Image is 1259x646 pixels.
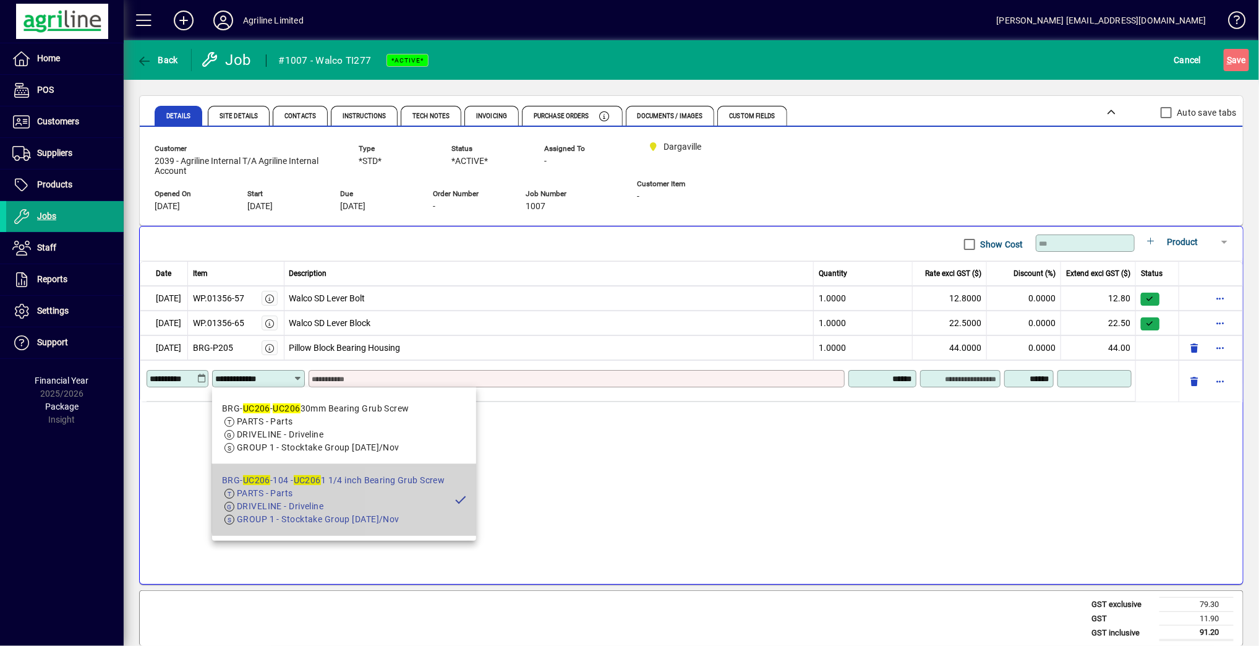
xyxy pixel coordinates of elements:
[6,327,124,358] a: Support
[37,148,72,158] span: Suppliers
[819,268,847,279] span: Quantity
[526,202,545,212] span: 1007
[987,286,1061,311] td: 0.0000
[6,43,124,74] a: Home
[193,317,244,330] div: WP.01356-65
[6,75,124,106] a: POS
[6,296,124,327] a: Settings
[1085,611,1159,626] td: GST
[37,116,79,126] span: Customers
[359,145,433,153] span: Type
[156,268,171,279] span: Date
[1210,371,1230,391] button: More options
[1175,106,1237,119] label: Auto save tabs
[637,180,711,188] span: Customer Item
[1227,55,1232,65] span: S
[1061,335,1136,360] td: 44.00
[412,113,450,119] span: Tech Notes
[6,138,124,169] a: Suppliers
[340,190,414,198] span: Due
[1210,288,1230,308] button: More options
[1174,50,1201,70] span: Cancel
[155,157,340,176] span: 2039 - Agriline Internal T/A Agriline Internal Account
[193,342,233,355] div: BRG-P205
[729,113,775,119] span: Custom Fields
[284,311,814,335] td: Walco SD Lever Block
[997,11,1206,30] div: [PERSON_NAME] [EMAIL_ADDRESS][DOMAIN_NAME]
[1014,268,1056,279] span: Discount (%)
[433,190,507,198] span: Order Number
[1159,611,1234,626] td: 11.90
[137,55,178,65] span: Back
[987,335,1061,360] td: 0.0000
[913,335,987,360] td: 44.0000
[1224,49,1249,71] button: Save
[1066,268,1130,279] span: Extend excl GST ($)
[643,139,723,155] span: Dargaville
[913,311,987,335] td: 22.5000
[155,202,180,212] span: [DATE]
[247,190,322,198] span: Start
[140,311,188,335] td: [DATE]
[247,202,273,212] span: [DATE]
[1141,268,1163,279] span: Status
[193,268,208,279] span: Item
[433,202,435,212] span: -
[664,140,702,153] span: Dargaville
[37,337,68,347] span: Support
[6,170,124,200] a: Products
[476,113,507,119] span: Invoicing
[155,145,340,153] span: Customer
[534,113,589,119] span: Purchase Orders
[1159,626,1234,640] td: 91.20
[925,268,981,279] span: Rate excl GST ($)
[203,9,243,32] button: Profile
[289,268,327,279] span: Description
[201,50,254,70] div: Job
[164,9,203,32] button: Add
[243,11,304,30] div: Agriline Limited
[284,286,814,311] td: Walco SD Lever Bolt
[124,49,192,71] app-page-header-button: Back
[134,49,181,71] button: Back
[544,145,618,153] span: Assigned To
[45,402,79,411] span: Package
[284,335,814,360] td: Pillow Block Bearing Housing
[1219,2,1244,43] a: Knowledge Base
[155,190,229,198] span: Opened On
[220,113,258,119] span: Site Details
[35,376,89,385] span: Financial Year
[37,53,60,63] span: Home
[814,286,913,311] td: 1.0000
[814,335,913,360] td: 1.0000
[166,113,190,119] span: Details
[451,145,526,153] span: Status
[526,190,600,198] span: Job Number
[978,238,1023,251] label: Show Cost
[987,311,1061,335] td: 0.0000
[637,192,639,202] span: -
[193,292,244,305] div: WP.01356-57
[37,274,67,284] span: Reports
[37,211,56,221] span: Jobs
[544,157,547,166] span: -
[1085,626,1159,640] td: GST inclusive
[1210,338,1230,358] button: More options
[1085,598,1159,612] td: GST exclusive
[1061,311,1136,335] td: 22.50
[37,243,56,252] span: Staff
[1210,313,1230,333] button: More options
[37,85,54,95] span: POS
[140,286,188,311] td: [DATE]
[1159,598,1234,612] td: 79.30
[638,113,703,119] span: Documents / Images
[343,113,386,119] span: Instructions
[279,51,372,71] div: #1007 - Walco TI277
[814,311,913,335] td: 1.0000
[37,306,69,316] span: Settings
[1227,50,1246,70] span: ave
[6,233,124,264] a: Staff
[6,106,124,137] a: Customers
[284,113,316,119] span: Contacts
[1061,286,1136,311] td: 12.80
